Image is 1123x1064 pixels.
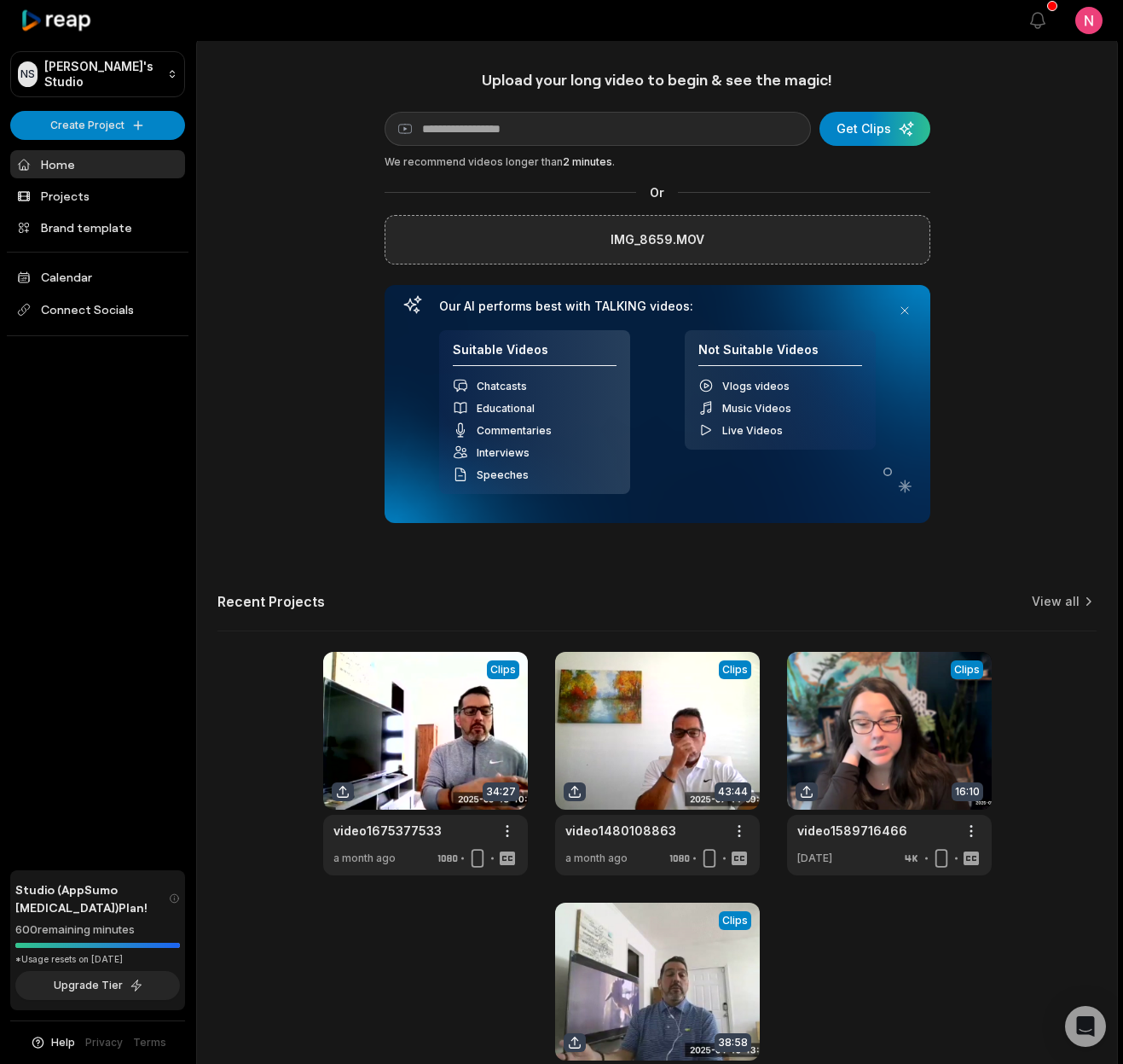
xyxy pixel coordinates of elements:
[133,1035,166,1050] a: Terms
[10,263,185,291] a: Calendar
[385,154,930,170] div: We recommend videos longer than .
[722,402,791,415] span: Music Videos
[477,380,527,392] span: Chatcasts
[15,881,169,916] span: Studio (AppSumo [MEDICAL_DATA]) Plan!
[10,182,185,210] a: Projects
[477,468,529,481] span: Speeches
[477,424,552,437] span: Commentaries
[477,446,530,459] span: Interviews
[819,112,930,146] button: Get Clips
[10,213,185,241] a: Brand template
[10,294,185,325] span: Connect Socials
[698,342,862,367] h4: Not Suitable Videos
[385,70,930,90] h1: Upload your long video to begin & see the magic!
[797,822,907,840] a: video1589716466
[217,593,325,610] h2: Recent Projects
[333,822,442,840] a: video1675377533
[1032,593,1080,610] a: View all
[439,299,876,314] h3: Our AI performs best with TALKING videos:
[565,822,676,840] a: video1480108863
[722,424,783,437] span: Live Videos
[30,1035,75,1050] button: Help
[15,922,180,939] div: 600 remaining minutes
[18,61,38,87] div: NS
[563,155,612,168] span: 2 minutes
[44,59,160,90] p: [PERSON_NAME]'s Studio
[722,380,790,392] span: Vlogs videos
[10,111,185,140] button: Create Project
[85,1035,123,1050] a: Privacy
[1065,1006,1106,1047] div: Open Intercom Messenger
[611,230,704,250] label: IMG_8659.MOV
[453,342,616,367] h4: Suitable Videos
[15,953,180,966] div: *Usage resets on [DATE]
[10,150,185,178] a: Home
[477,402,535,415] span: Educational
[15,971,180,1000] button: Upgrade Tier
[636,183,678,201] span: Or
[51,1035,75,1050] span: Help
